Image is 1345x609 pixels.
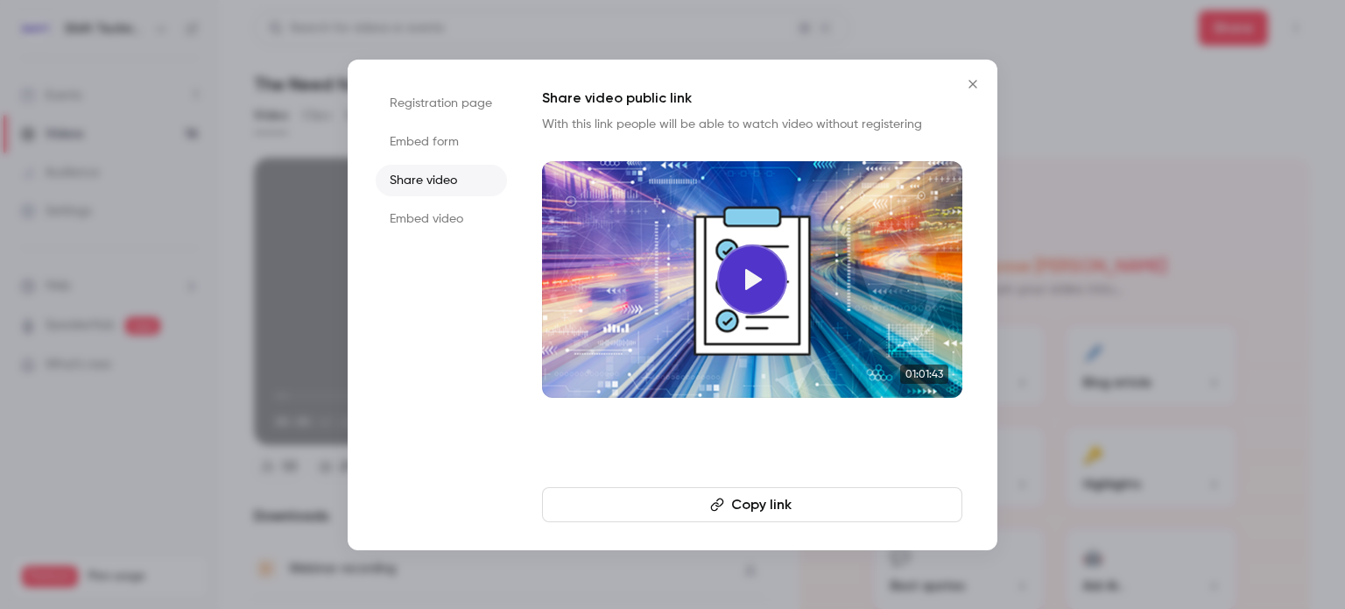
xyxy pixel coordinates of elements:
span: 01:01:43 [900,365,948,384]
a: 01:01:43 [542,161,962,398]
p: With this link people will be able to watch video without registering [542,116,962,133]
li: Share video [376,165,507,196]
li: Embed video [376,203,507,235]
li: Embed form [376,126,507,158]
button: Close [955,67,990,102]
button: Copy link [542,487,962,522]
h1: Share video public link [542,88,962,109]
li: Registration page [376,88,507,119]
